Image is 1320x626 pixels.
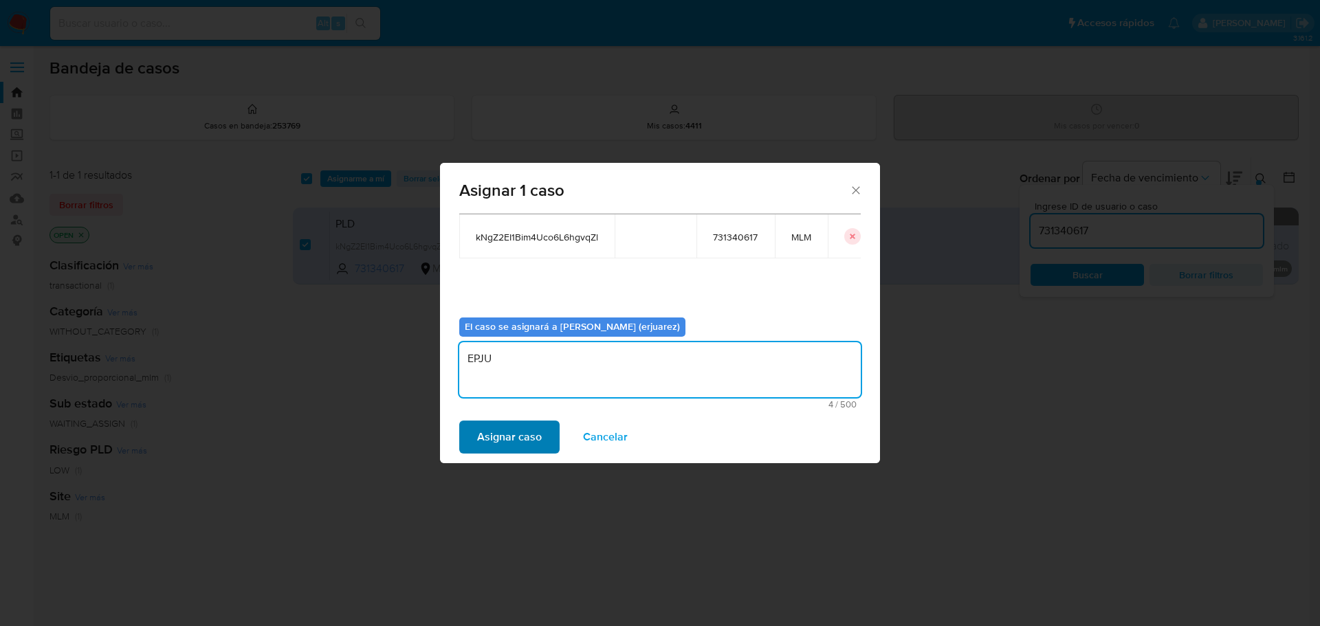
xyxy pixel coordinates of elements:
[440,163,880,463] div: assign-modal
[459,421,560,454] button: Asignar caso
[791,231,811,243] span: MLM
[477,422,542,452] span: Asignar caso
[583,422,628,452] span: Cancelar
[565,421,646,454] button: Cancelar
[465,320,680,333] b: El caso se asignará a [PERSON_NAME] (erjuarez)
[844,228,861,245] button: icon-button
[713,231,758,243] span: 731340617
[459,182,849,199] span: Asignar 1 caso
[849,183,861,196] button: Cerrar ventana
[463,400,857,409] span: Máximo 500 caracteres
[476,231,598,243] span: kNgZ2EI1Bim4Uco6L6hgvqZl
[459,342,861,397] textarea: EPJU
